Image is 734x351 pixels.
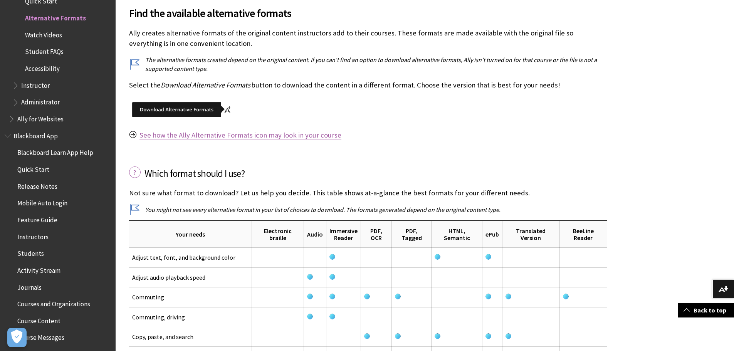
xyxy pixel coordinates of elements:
[326,221,361,248] th: Immersive Reader
[129,248,252,267] td: Adjust text, font, and background color
[329,314,335,319] img: Yes
[21,79,50,89] span: Instructor
[17,146,93,157] span: Blackboard Learn App Help
[432,221,482,248] th: HTML, Semantic
[25,62,60,72] span: Accessibility
[129,97,235,121] img: The Download Alternate Formats button is an A
[17,213,57,224] span: Feature Guide
[129,307,252,327] td: Commuting, driving
[563,294,569,299] img: Yes
[129,327,252,346] td: Copy, paste, and search
[25,29,62,39] span: Watch Videos
[364,333,370,339] img: Yes
[17,197,67,207] span: Mobile Auto Login
[21,96,60,106] span: Administrator
[485,294,491,299] img: Yes
[17,281,42,291] span: Journals
[17,230,49,241] span: Instructors
[329,294,335,299] img: Yes
[129,5,607,21] span: Find the available alternative formats
[307,294,313,299] img: Yes
[144,166,607,181] span: Which format should I use?
[17,180,57,190] span: Release Notes
[129,267,252,287] td: Adjust audio playback speed
[391,221,432,248] th: PDF, Tagged
[252,221,304,248] th: Electronic braille
[25,45,64,56] span: Student FAQs
[129,205,607,214] p: You might not see every alternative format in your list of choices to download. The formats gener...
[161,81,250,89] span: Download Alternative Formats
[307,274,313,280] img: Yes
[139,131,341,140] a: See how the Ally Alternative Formats icon may look in your course
[17,163,49,173] span: Quick Start
[361,221,392,248] th: PDF, OCR
[129,221,252,248] th: Your needs
[329,254,335,260] img: Yes
[17,264,60,274] span: Activity Stream
[129,28,607,48] p: Ally creates alternative formats of the original content instructors add to their courses. These ...
[129,287,252,307] td: Commuting
[13,129,58,140] span: Blackboard App
[678,303,734,317] a: Back to top
[506,294,511,299] img: Yes
[17,297,90,308] span: Courses and Organizations
[129,188,607,198] p: Not sure what format to download? Let us help you decide. This table shows at-a-glance the best f...
[17,314,60,325] span: Course Content
[502,221,559,248] th: Translated Version
[506,333,511,339] img: Yes
[485,333,491,339] img: Yes
[25,12,86,22] span: Alternative Formats
[17,113,64,123] span: Ally for Websites
[304,221,326,248] th: Audio
[7,328,27,347] button: Open Preferences
[364,294,370,299] img: Yes
[129,80,607,90] p: Select the button to download the content in a different format. Choose the version that is best ...
[560,221,607,248] th: BeeLine Reader
[482,221,502,248] th: ePub
[17,331,64,342] span: Course Messages
[435,333,440,339] img: Yes
[485,254,491,260] img: Yes
[395,294,401,299] img: Yes
[17,247,44,257] span: Students
[307,314,313,319] img: Yes
[395,333,401,339] img: Yes
[329,274,335,280] img: Yes
[435,254,440,260] img: Yes
[129,55,607,73] p: The alternative formats created depend on the original content. If you can't find an option to do...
